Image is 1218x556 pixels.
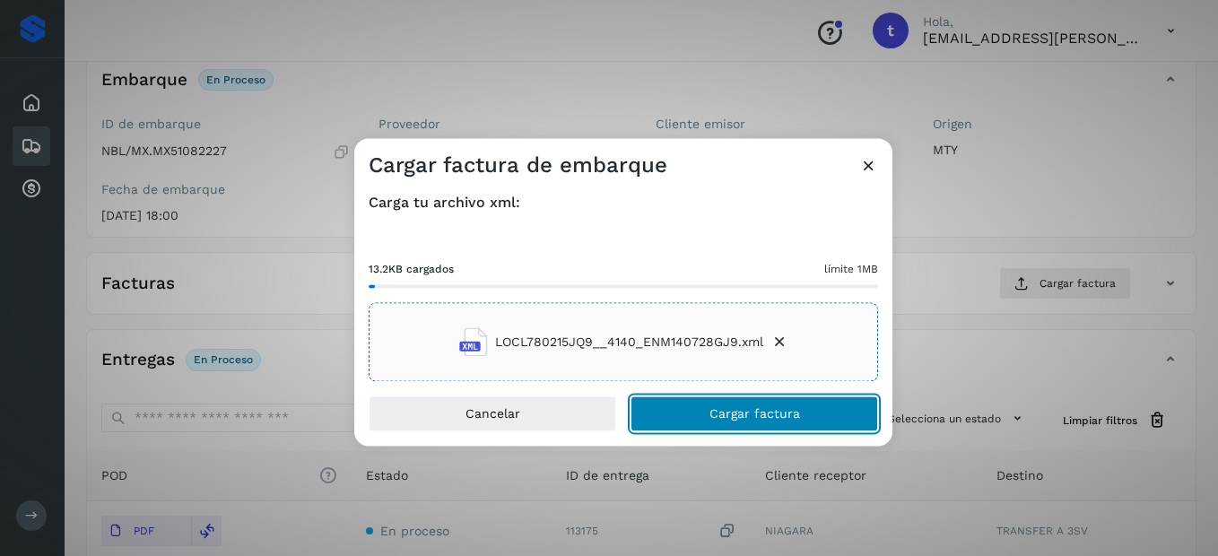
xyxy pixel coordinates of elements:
[465,408,520,421] span: Cancelar
[824,262,878,278] span: límite 1MB
[631,396,878,432] button: Cargar factura
[369,194,878,211] h4: Carga tu archivo xml:
[709,408,800,421] span: Cargar factura
[369,152,667,178] h3: Cargar factura de embarque
[369,262,454,278] span: 13.2KB cargados
[495,333,763,352] span: LOCL780215JQ9__4140_ENM140728GJ9.xml
[369,396,616,432] button: Cancelar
